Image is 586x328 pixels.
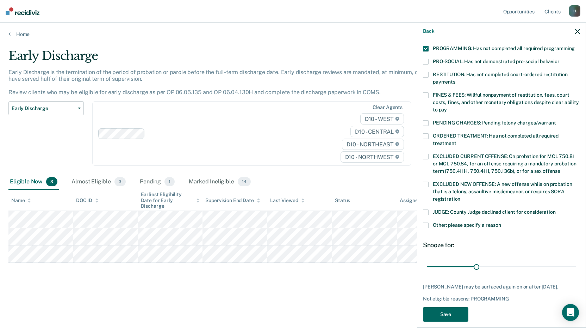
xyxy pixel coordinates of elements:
span: 3 [114,177,126,186]
span: D10 - NORTHWEST [341,151,404,163]
span: PROGRAMMING: Has not completed all required programming [433,45,575,51]
div: Pending [138,174,176,190]
div: Snooze for: [423,241,580,249]
div: Last Viewed [270,198,304,204]
button: Back [423,28,434,34]
span: Other: please specify a reason [433,222,501,228]
span: D10 - CENTRAL [350,126,404,137]
span: 14 [238,177,251,186]
div: Eligible Now [8,174,59,190]
div: Open Intercom Messenger [562,304,579,321]
div: Almost Eligible [70,174,127,190]
span: D10 - NORTHEAST [342,139,404,150]
span: Early Discharge [12,105,75,111]
div: Not eligible reasons: PROGRAMMING [423,296,580,302]
div: Name [11,198,31,204]
div: Supervision End Date [205,198,260,204]
img: Recidiviz [6,7,39,15]
div: Assigned to [400,198,433,204]
div: H [569,5,580,17]
div: Clear agents [373,104,403,110]
div: Early Discharge [8,49,448,69]
div: [PERSON_NAME] may be surfaced again on or after [DATE]. [423,284,580,290]
span: 1 [164,177,175,186]
span: PENDING CHARGES: Pending felony charges/warrant [433,120,556,126]
span: 3 [46,177,57,186]
span: EXCLUDED CURRENT OFFENSE: On probation for MCL 750.81 or MCL 750.84, for an offense requiring a m... [433,153,576,174]
div: DOC ID [76,198,99,204]
button: Save [423,307,468,322]
span: EXCLUDED NEW OFFENSE: A new offense while on probation that is a felony, assaultive misdemeanor, ... [433,181,572,202]
span: PRO-SOCIAL: Has not demonstrated pro-social behavior [433,59,560,64]
span: ORDERED TREATMENT: Has not completed all required treatment [433,133,559,146]
p: Early Discharge is the termination of the period of probation or parole before the full-term disc... [8,69,446,96]
div: Earliest Eligibility Date for Early Discharge [141,192,200,209]
span: JUDGE: County Judge declined client for consideration [433,209,556,215]
span: D10 - WEST [360,113,404,124]
a: Home [8,31,578,37]
span: FINES & FEES: Willful nonpayment of restitution, fees, court costs, fines, and other monetary obl... [433,92,579,113]
span: RESTITUTION: Has not completed court-ordered restitution payments [433,72,568,85]
div: Marked Ineligible [187,174,252,190]
div: Status [335,198,350,204]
